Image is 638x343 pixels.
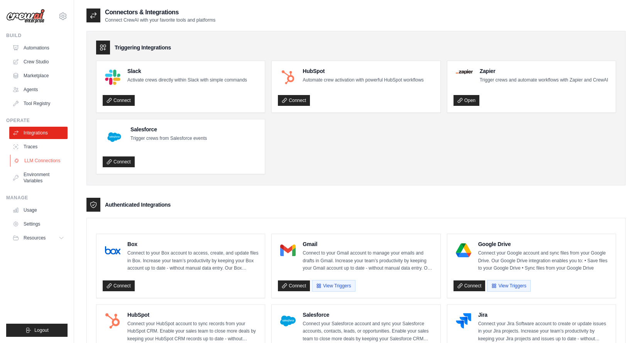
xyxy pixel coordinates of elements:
[105,313,120,329] img: HubSpot Logo
[456,243,471,258] img: Google Drive Logo
[280,70,296,85] img: HubSpot Logo
[9,70,68,82] a: Marketplace
[6,32,68,39] div: Build
[6,117,68,124] div: Operate
[9,218,68,230] a: Settings
[280,313,296,329] img: Salesforce Logo
[127,250,259,272] p: Connect to your Box account to access, create, and update files in Box. Increase your team’s prod...
[6,9,45,24] img: Logo
[105,17,215,23] p: Connect CrewAI with your favorite tools and platforms
[9,168,68,187] a: Environment Variables
[303,311,434,319] h4: Salesforce
[9,97,68,110] a: Tool Registry
[105,128,124,146] img: Salesforce Logo
[105,201,171,209] h3: Authenticated Integrations
[105,8,215,17] h2: Connectors & Integrations
[24,235,46,241] span: Resources
[478,240,609,248] h4: Google Drive
[105,70,120,85] img: Slack Logo
[480,76,608,84] p: Trigger crews and automate workflows with Zapier and CrewAI
[454,280,486,291] a: Connect
[478,320,609,343] p: Connect your Jira Software account to create or update issues in your Jira projects. Increase you...
[127,240,259,248] h4: Box
[303,76,423,84] p: Automate crew activation with powerful HubSpot workflows
[127,311,259,319] h4: HubSpot
[456,313,471,329] img: Jira Logo
[127,320,259,343] p: Connect your HubSpot account to sync records from your HubSpot CRM. Enable your sales team to clo...
[127,67,247,75] h4: Slack
[303,320,434,343] p: Connect your Salesforce account and sync your Salesforce accounts, contacts, leads, or opportunit...
[278,95,310,106] a: Connect
[10,155,68,167] a: LLM Connections
[127,76,247,84] p: Activate crews directly within Slack with simple commands
[280,243,296,258] img: Gmail Logo
[103,95,135,106] a: Connect
[9,141,68,153] a: Traces
[478,311,609,319] h4: Jira
[454,95,479,106] a: Open
[9,127,68,139] a: Integrations
[130,135,207,143] p: Trigger crews from Salesforce events
[115,44,171,51] h3: Triggering Integrations
[9,42,68,54] a: Automations
[478,250,609,272] p: Connect your Google account and sync files from your Google Drive. Our Google Drive integration e...
[6,324,68,337] button: Logout
[9,56,68,68] a: Crew Studio
[130,126,207,133] h4: Salesforce
[487,280,530,292] button: View Triggers
[312,280,355,292] button: View Triggers
[9,232,68,244] button: Resources
[9,83,68,96] a: Agents
[480,67,608,75] h4: Zapier
[105,243,120,258] img: Box Logo
[9,204,68,216] a: Usage
[456,70,473,74] img: Zapier Logo
[103,156,135,167] a: Connect
[278,280,310,291] a: Connect
[303,250,434,272] p: Connect to your Gmail account to manage your emails and drafts in Gmail. Increase your team’s pro...
[34,327,49,333] span: Logout
[303,67,423,75] h4: HubSpot
[103,280,135,291] a: Connect
[6,195,68,201] div: Manage
[303,240,434,248] h4: Gmail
